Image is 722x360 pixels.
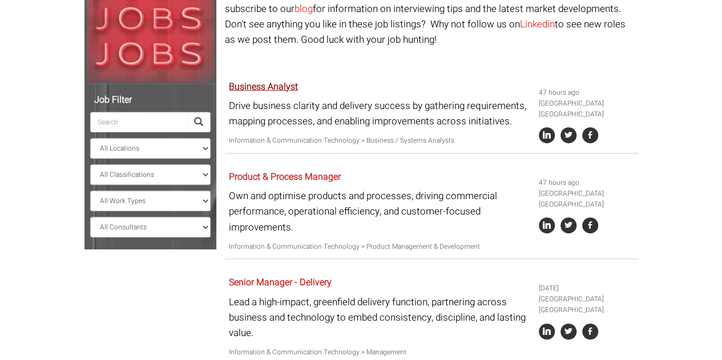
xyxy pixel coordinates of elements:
input: Search [90,112,187,132]
p: Lead a high-impact, greenfield delivery function, partnering across business and technology to em... [229,294,530,341]
p: Drive business clarity and delivery success by gathering requirements, mapping processes, and ena... [229,98,530,129]
p: Information & Communication Technology > Management [229,347,530,358]
a: blog [295,2,313,16]
li: 47 hours ago [539,87,634,98]
li: [DATE] [539,283,634,294]
li: 47 hours ago [539,177,634,188]
p: Information & Communication Technology > Product Management & Development [229,241,530,252]
a: Senior Manager - Delivery [229,276,332,289]
a: Product & Process Manager [229,170,341,184]
a: Business Analyst [229,80,298,94]
h5: Job Filter [90,95,211,106]
li: [GEOGRAPHIC_DATA] [GEOGRAPHIC_DATA] [539,294,634,315]
a: Linkedin [520,17,555,31]
li: [GEOGRAPHIC_DATA] [GEOGRAPHIC_DATA] [539,188,634,210]
p: Information & Communication Technology > Business / Systems Analysts [229,135,530,146]
p: Own and optimise products and processes, driving commercial performance, operational efficiency, ... [229,188,530,235]
li: [GEOGRAPHIC_DATA] [GEOGRAPHIC_DATA] [539,98,634,120]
